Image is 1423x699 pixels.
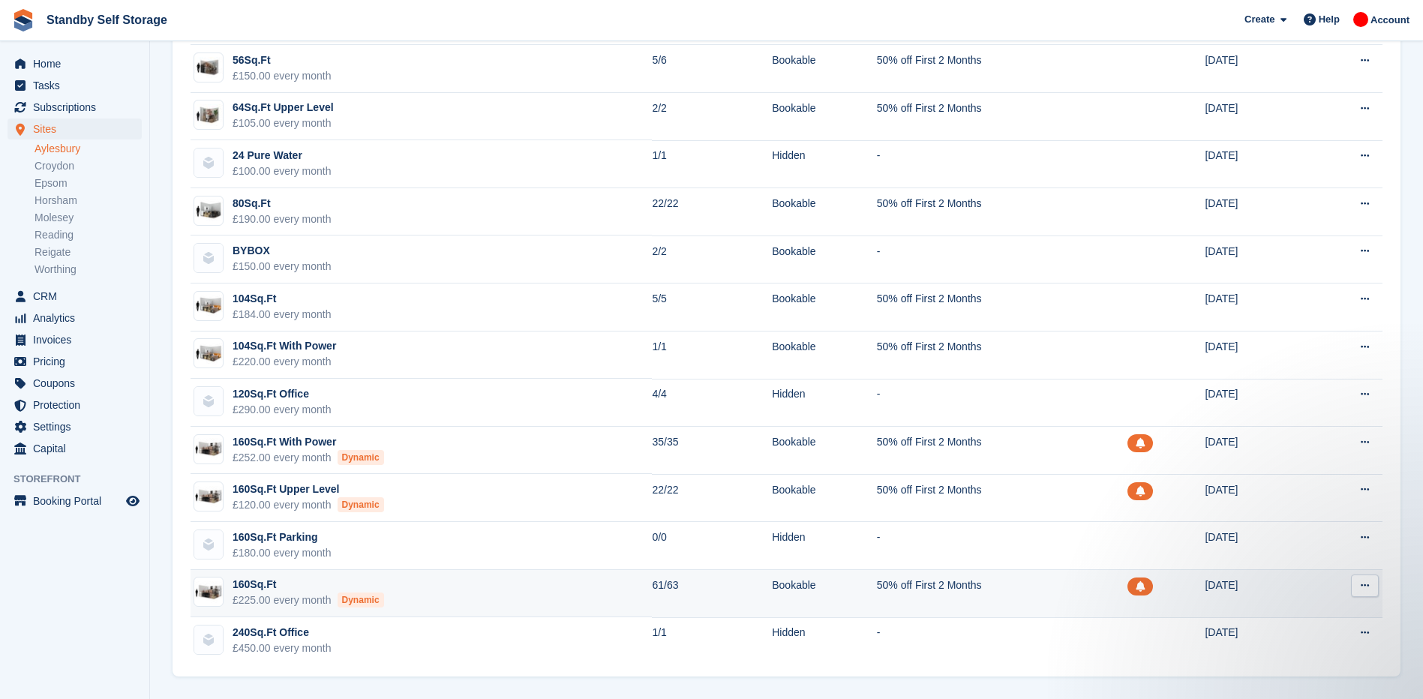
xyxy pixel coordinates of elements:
span: Home [33,53,123,74]
td: 0/0 [652,522,772,570]
span: Help [1319,12,1340,27]
td: 35/35 [652,427,772,475]
span: Storefront [14,472,149,487]
img: 100-sqft-unit.jpg [194,295,223,316]
td: [DATE] [1205,474,1307,522]
td: [DATE] [1205,188,1307,236]
td: Hidden [772,522,877,570]
td: 50% off First 2 Months [877,93,1127,141]
td: 50% off First 2 Months [877,283,1127,331]
div: 160Sq.Ft [233,577,384,592]
span: Capital [33,438,123,459]
td: [DATE] [1205,140,1307,188]
td: [DATE] [1205,427,1307,475]
div: 24 Pure Water [233,148,332,163]
img: 64-sqft-unit.jpg [194,104,223,126]
a: Aylesbury [35,142,142,156]
img: 150-sqft-unit.jpg [194,581,223,603]
a: menu [8,53,142,74]
a: menu [8,394,142,415]
a: menu [8,416,142,437]
div: 104Sq.Ft [233,291,332,307]
a: Reading [35,228,142,242]
td: 2/2 [652,93,772,141]
div: 160Sq.Ft Upper Level [233,481,384,497]
a: Preview store [124,492,142,510]
a: menu [8,490,142,511]
a: Standby Self Storage [41,7,173,32]
div: £100.00 every month [233,163,332,179]
div: £105.00 every month [233,115,334,131]
td: Bookable [772,474,877,522]
td: Bookable [772,570,877,618]
div: BYBOX [233,243,332,259]
span: Coupons [33,373,123,394]
div: £290.00 every month [233,402,332,418]
td: 5/5 [652,283,772,331]
td: Bookable [772,235,877,283]
div: 80Sq.Ft [233,196,332,211]
div: 160Sq.Ft Parking [233,529,332,545]
span: CRM [33,286,123,307]
a: menu [8,286,142,307]
td: [DATE] [1205,283,1307,331]
td: 50% off First 2 Months [877,188,1127,236]
div: Dynamic [338,497,384,512]
img: stora-icon-8386f47178a22dfd0bd8f6a31ec36ba5ce8667c1dd55bd0f319d3a0aa187defe.svg [12,9,35,31]
a: menu [8,351,142,372]
div: £220.00 every month [233,354,336,370]
td: 1/1 [652,617,772,664]
td: - [877,140,1127,188]
div: £450.00 every month [233,640,332,656]
a: Horsham [35,193,142,208]
td: 22/22 [652,188,772,236]
td: [DATE] [1205,93,1307,141]
span: Settings [33,416,123,437]
div: £150.00 every month [233,68,332,84]
td: 5/6 [652,45,772,93]
td: Bookable [772,93,877,141]
img: blank-unit-type-icon-ffbac7b88ba66c5e286b0e438baccc4b9c83835d4c34f86887a83fc20ec27e7b.svg [194,244,223,272]
a: Molesey [35,211,142,225]
td: [DATE] [1205,570,1307,618]
a: Epsom [35,176,142,190]
img: 150-sqft-unit.jpg [194,486,223,508]
span: Protection [33,394,123,415]
td: [DATE] [1205,331,1307,379]
td: 1/1 [652,331,772,379]
div: 160Sq.Ft With Power [233,434,384,450]
img: blank-unit-type-icon-ffbac7b88ba66c5e286b0e438baccc4b9c83835d4c34f86887a83fc20ec27e7b.svg [194,625,223,654]
td: - [877,522,1127,570]
img: 75-sqft-unit.jpg [194,199,223,221]
td: 4/4 [652,379,772,427]
div: £225.00 every month [233,592,384,608]
span: Subscriptions [33,97,123,118]
img: 60-sqft-unit.jpg [194,57,223,79]
span: Pricing [33,351,123,372]
a: Worthing [35,262,142,277]
div: 64Sq.Ft Upper Level [233,100,334,115]
td: 50% off First 2 Months [877,331,1127,379]
td: [DATE] [1205,235,1307,283]
td: - [877,617,1127,664]
td: 50% off First 2 Months [877,570,1127,618]
td: Bookable [772,331,877,379]
div: Dynamic [338,592,384,607]
a: menu [8,329,142,350]
div: £190.00 every month [233,211,332,227]
span: Create [1244,12,1274,27]
td: Bookable [772,45,877,93]
td: 2/2 [652,235,772,283]
td: 1/1 [652,140,772,188]
td: Bookable [772,427,877,475]
a: menu [8,438,142,459]
img: blank-unit-type-icon-ffbac7b88ba66c5e286b0e438baccc4b9c83835d4c34f86887a83fc20ec27e7b.svg [194,387,223,415]
td: Hidden [772,617,877,664]
td: - [877,379,1127,427]
div: 56Sq.Ft [233,52,332,68]
td: 50% off First 2 Months [877,474,1127,522]
td: Hidden [772,140,877,188]
div: £252.00 every month [233,450,384,466]
a: menu [8,118,142,139]
div: £120.00 every month [233,497,384,513]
